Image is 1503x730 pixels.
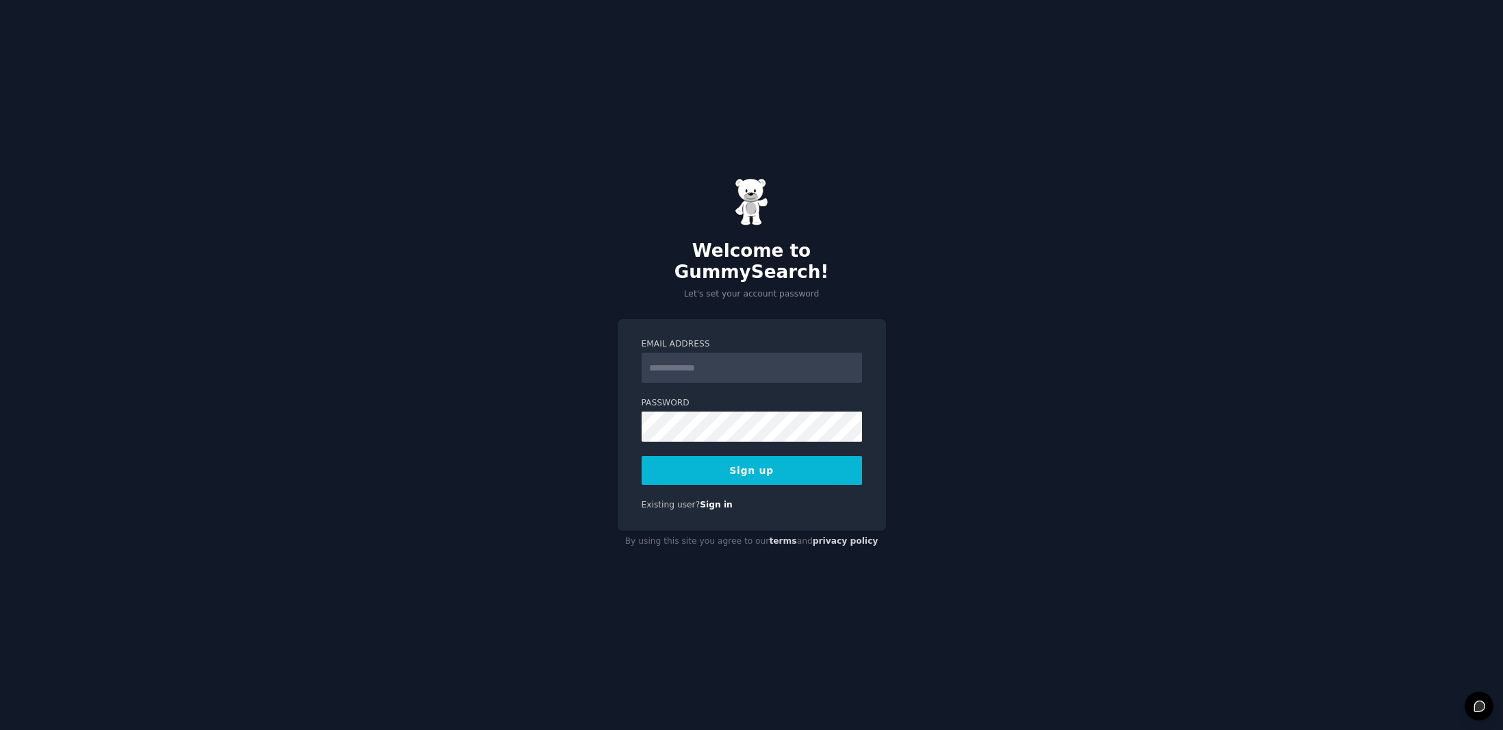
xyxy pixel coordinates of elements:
span: Existing user? [642,500,700,509]
label: Password [642,397,862,410]
a: privacy policy [813,536,879,546]
img: Gummy Bear [735,178,769,226]
label: Email Address [642,338,862,351]
a: terms [769,536,796,546]
a: Sign in [700,500,733,509]
button: Sign up [642,456,862,485]
h2: Welcome to GummySearch! [618,240,886,284]
div: By using this site you agree to our and [618,531,886,553]
p: Let's set your account password [618,288,886,301]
